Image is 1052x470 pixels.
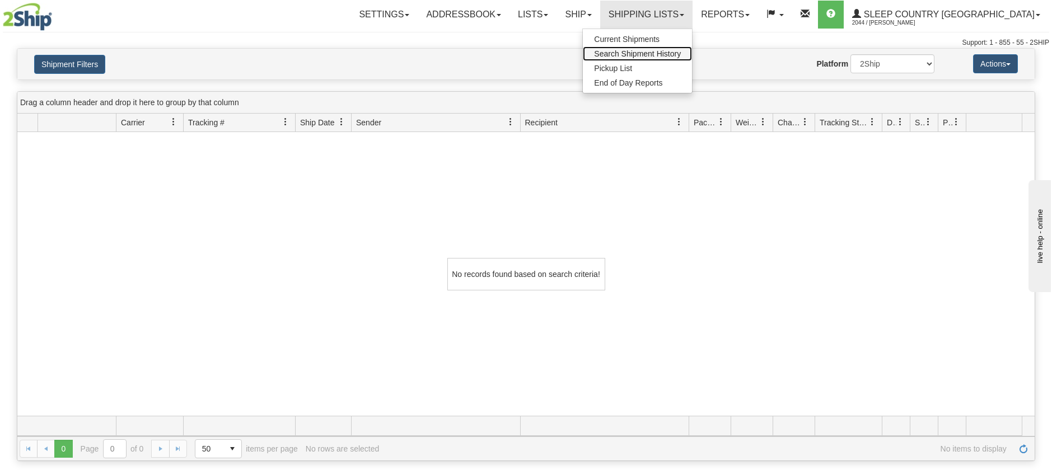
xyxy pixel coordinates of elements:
iframe: chat widget [1026,178,1051,292]
span: Weight [736,117,759,128]
a: Pickup List [583,61,692,76]
div: No records found based on search criteria! [447,258,605,290]
span: Recipient [525,117,558,128]
span: No items to display [387,444,1007,453]
span: Pickup Status [943,117,952,128]
a: Current Shipments [583,32,692,46]
div: grid grouping header [17,92,1035,114]
a: Delivery Status filter column settings [891,112,910,131]
a: Ship [557,1,600,29]
a: Carrier filter column settings [164,112,183,131]
a: Shipment Issues filter column settings [919,112,938,131]
span: Sender [356,117,381,128]
a: Tracking # filter column settings [276,112,295,131]
a: Charge filter column settings [796,112,815,131]
button: Actions [973,54,1018,73]
div: live help - online [8,10,104,18]
span: 50 [202,443,217,454]
span: Delivery Status [887,117,896,128]
a: Recipient filter column settings [670,112,689,131]
span: Page of 0 [81,439,144,458]
a: Packages filter column settings [712,112,731,131]
a: Settings [350,1,418,29]
a: Shipping lists [600,1,693,29]
span: select [223,440,241,458]
span: Current Shipments [594,35,660,44]
a: Ship Date filter column settings [332,112,351,131]
a: Pickup Status filter column settings [947,112,966,131]
a: Addressbook [418,1,509,29]
a: End of Day Reports [583,76,692,90]
label: Platform [816,58,848,69]
button: Shipment Filters [34,55,105,74]
span: Charge [778,117,801,128]
span: Tracking Status [820,117,868,128]
a: Sleep Country [GEOGRAPHIC_DATA] 2044 / [PERSON_NAME] [844,1,1049,29]
span: 2044 / [PERSON_NAME] [852,17,936,29]
span: End of Day Reports [594,78,662,87]
div: No rows are selected [306,444,380,453]
span: Page sizes drop down [195,439,242,458]
a: Search Shipment History [583,46,692,61]
span: Sleep Country [GEOGRAPHIC_DATA] [861,10,1035,19]
a: Tracking Status filter column settings [863,112,882,131]
span: Tracking # [188,117,225,128]
img: logo2044.jpg [3,3,52,31]
a: Lists [509,1,557,29]
span: Ship Date [300,117,334,128]
span: Pickup List [594,64,632,73]
span: Packages [694,117,717,128]
span: Search Shipment History [594,49,681,58]
a: Sender filter column settings [501,112,520,131]
span: Carrier [121,117,145,128]
div: Support: 1 - 855 - 55 - 2SHIP [3,38,1049,48]
a: Refresh [1014,440,1032,458]
a: Weight filter column settings [754,112,773,131]
span: items per page [195,439,298,458]
span: Page 0 [54,440,72,458]
span: Shipment Issues [915,117,924,128]
a: Reports [693,1,758,29]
